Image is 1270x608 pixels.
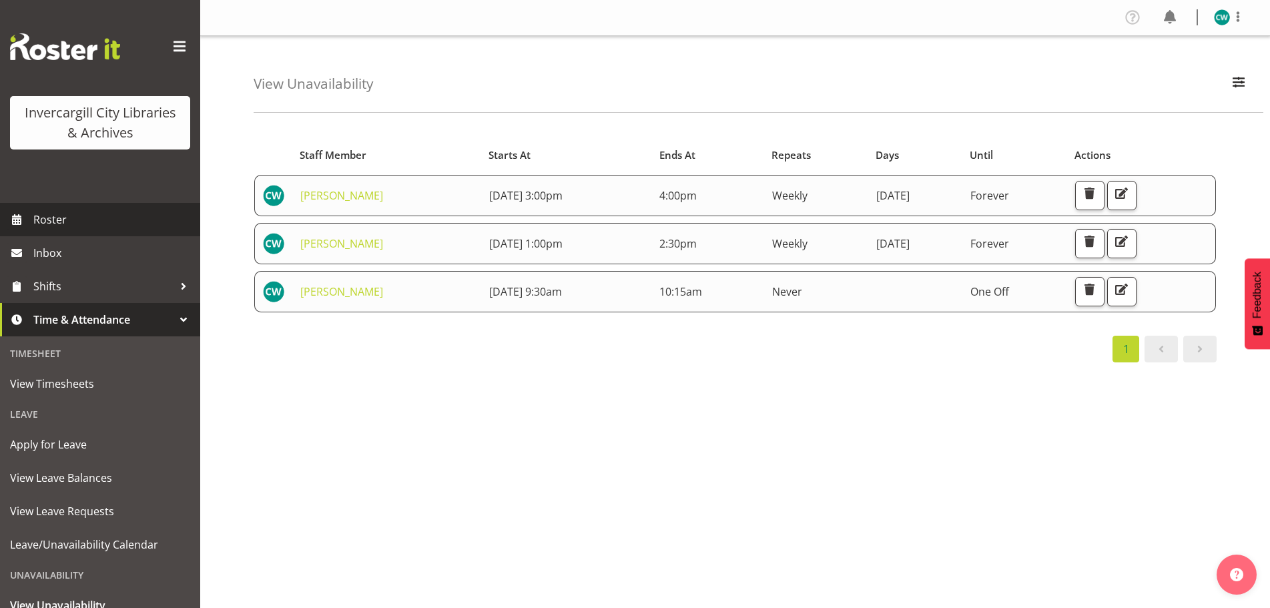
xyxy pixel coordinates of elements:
[1075,277,1104,306] button: Delete Unavailability
[1251,272,1263,318] span: Feedback
[3,428,197,461] a: Apply for Leave
[1074,147,1110,163] span: Actions
[263,233,284,254] img: catherine-wilson11657.jpg
[300,147,366,163] span: Staff Member
[10,535,190,555] span: Leave/Unavailability Calendar
[3,495,197,528] a: View Leave Requests
[3,561,197,589] div: Unavailability
[1245,258,1270,349] button: Feedback - Show survey
[300,284,383,299] a: [PERSON_NAME]
[489,284,562,299] span: [DATE] 9:30am
[659,147,695,163] span: Ends At
[1230,568,1243,581] img: help-xxl-2.png
[3,461,197,495] a: View Leave Balances
[3,340,197,367] div: Timesheet
[970,147,993,163] span: Until
[23,103,177,143] div: Invercargill City Libraries & Archives
[300,188,383,203] a: [PERSON_NAME]
[3,400,197,428] div: Leave
[1225,69,1253,99] button: Filter Employees
[1214,9,1230,25] img: catherine-wilson11657.jpg
[772,188,808,203] span: Weekly
[489,147,531,163] span: Starts At
[10,374,190,394] span: View Timesheets
[970,284,1009,299] span: One Off
[771,147,811,163] span: Repeats
[3,367,197,400] a: View Timesheets
[1075,229,1104,258] button: Delete Unavailability
[970,188,1009,203] span: Forever
[33,276,174,296] span: Shifts
[1075,181,1104,210] button: Delete Unavailability
[659,236,697,251] span: 2:30pm
[772,236,808,251] span: Weekly
[10,501,190,521] span: View Leave Requests
[970,236,1009,251] span: Forever
[1107,229,1137,258] button: Edit Unavailability
[876,188,910,203] span: [DATE]
[489,236,563,251] span: [DATE] 1:00pm
[263,185,284,206] img: catherine-wilson11657.jpg
[33,243,194,263] span: Inbox
[659,188,697,203] span: 4:00pm
[263,281,284,302] img: catherine-wilson11657.jpg
[10,33,120,60] img: Rosterit website logo
[10,434,190,454] span: Apply for Leave
[876,147,899,163] span: Days
[10,468,190,488] span: View Leave Balances
[876,236,910,251] span: [DATE]
[772,284,802,299] span: Never
[1107,277,1137,306] button: Edit Unavailability
[1107,181,1137,210] button: Edit Unavailability
[3,528,197,561] a: Leave/Unavailability Calendar
[659,284,702,299] span: 10:15am
[33,210,194,230] span: Roster
[254,76,373,91] h4: View Unavailability
[489,188,563,203] span: [DATE] 3:00pm
[300,236,383,251] a: [PERSON_NAME]
[33,310,174,330] span: Time & Attendance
